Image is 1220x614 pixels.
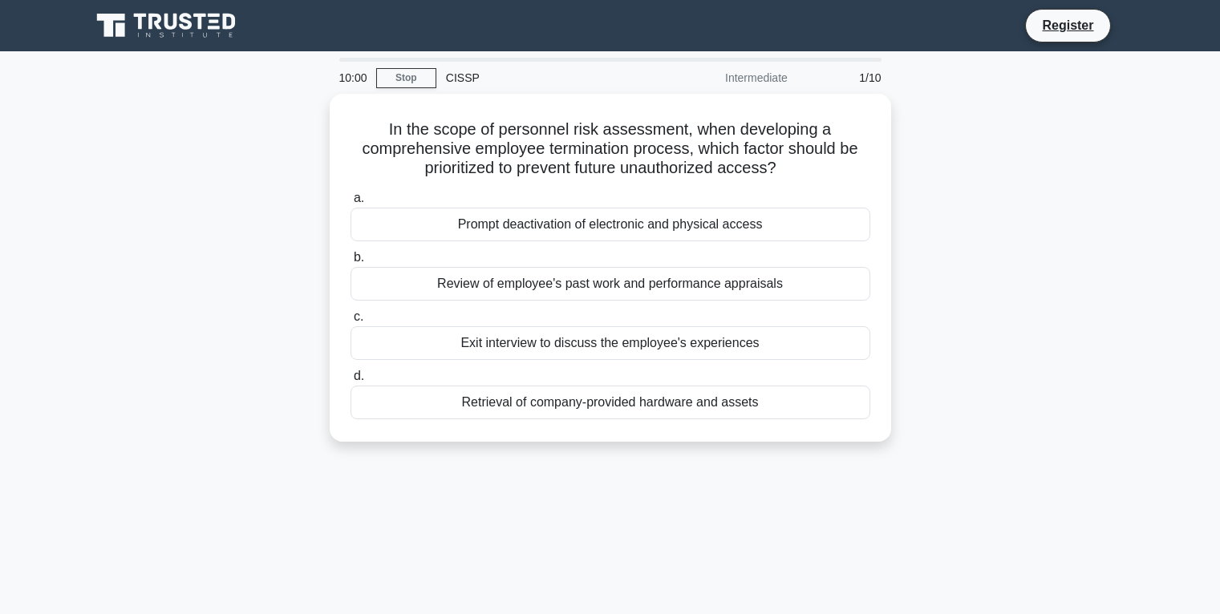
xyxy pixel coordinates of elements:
div: Exit interview to discuss the employee's experiences [351,326,870,360]
div: Prompt deactivation of electronic and physical access [351,208,870,241]
a: Stop [376,68,436,88]
div: CISSP [436,62,657,94]
span: d. [354,369,364,382]
div: Retrieval of company-provided hardware and assets [351,386,870,419]
h5: In the scope of personnel risk assessment, when developing a comprehensive employee termination p... [349,119,872,179]
div: 10:00 [330,62,376,94]
div: Intermediate [657,62,797,94]
a: Register [1032,15,1103,35]
div: Review of employee's past work and performance appraisals [351,267,870,301]
span: c. [354,309,363,323]
span: b. [354,250,364,264]
div: 1/10 [797,62,891,94]
span: a. [354,191,364,204]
